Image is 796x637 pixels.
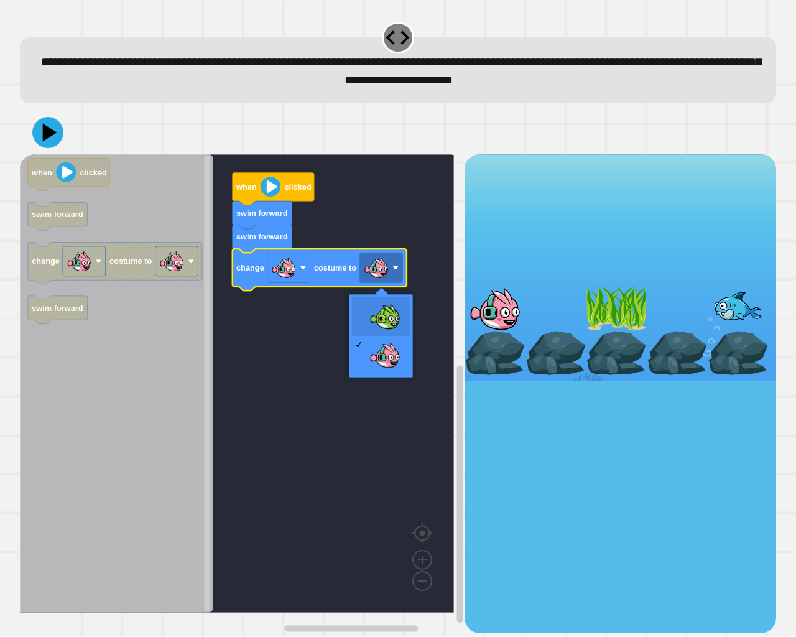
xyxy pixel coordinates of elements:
[236,208,288,218] text: swim forward
[31,168,52,177] text: when
[236,182,257,192] text: when
[236,233,288,242] text: swim forward
[314,263,356,272] text: costume to
[284,182,311,192] text: clicked
[32,304,83,313] text: swim forward
[32,257,60,266] text: change
[369,301,400,332] img: GreenFish
[20,154,465,633] div: Blockly Workspace
[109,257,152,266] text: costume to
[80,168,107,177] text: clicked
[369,340,400,371] img: PinkFish
[236,263,264,272] text: change
[32,210,83,220] text: swim forward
